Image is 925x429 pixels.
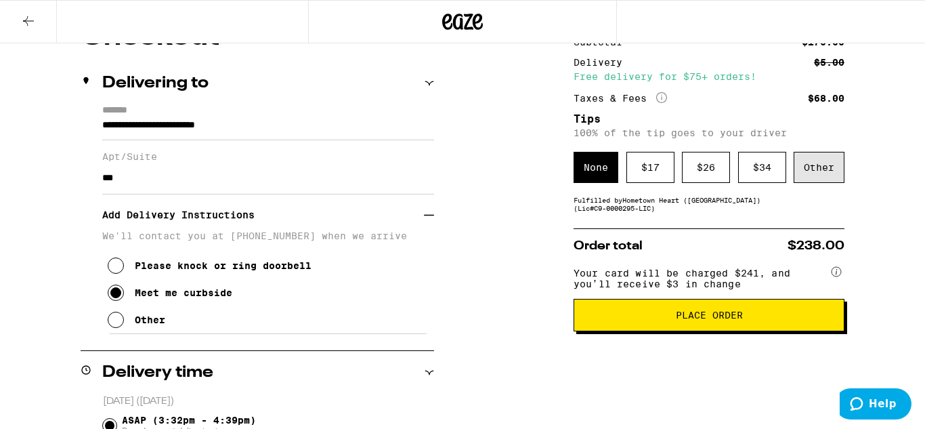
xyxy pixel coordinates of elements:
[135,260,311,271] div: Please knock or ring doorbell
[788,240,844,252] span: $238.00
[682,152,730,183] div: $ 26
[102,151,434,162] label: Apt/Suite
[103,395,434,408] p: [DATE] ([DATE])
[676,310,743,320] span: Place Order
[574,263,828,289] span: Your card will be charged $241, and you’ll receive $3 in change
[102,199,424,230] h3: Add Delivery Instructions
[574,114,844,125] h5: Tips
[135,314,165,325] div: Other
[802,37,844,47] div: $170.00
[574,240,643,252] span: Order total
[574,196,844,212] div: Fulfilled by Hometown Heart ([GEOGRAPHIC_DATA]) (Lic# C9-0000295-LIC )
[102,75,209,91] h2: Delivering to
[574,72,844,81] div: Free delivery for $75+ orders!
[574,127,844,138] p: 100% of the tip goes to your driver
[840,388,911,422] iframe: Opens a widget where you can find more information
[626,152,674,183] div: $ 17
[814,58,844,67] div: $5.00
[808,94,844,103] div: $68.00
[738,152,786,183] div: $ 34
[574,299,844,331] button: Place Order
[794,152,844,183] div: Other
[108,279,232,306] button: Meet me curbside
[574,152,618,183] div: None
[108,306,165,333] button: Other
[102,230,434,241] p: We'll contact you at [PHONE_NUMBER] when we arrive
[574,92,667,104] div: Taxes & Fees
[135,287,232,298] div: Meet me curbside
[108,252,311,279] button: Please knock or ring doorbell
[574,58,632,67] div: Delivery
[574,37,632,47] div: Subtotal
[102,365,213,381] h2: Delivery time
